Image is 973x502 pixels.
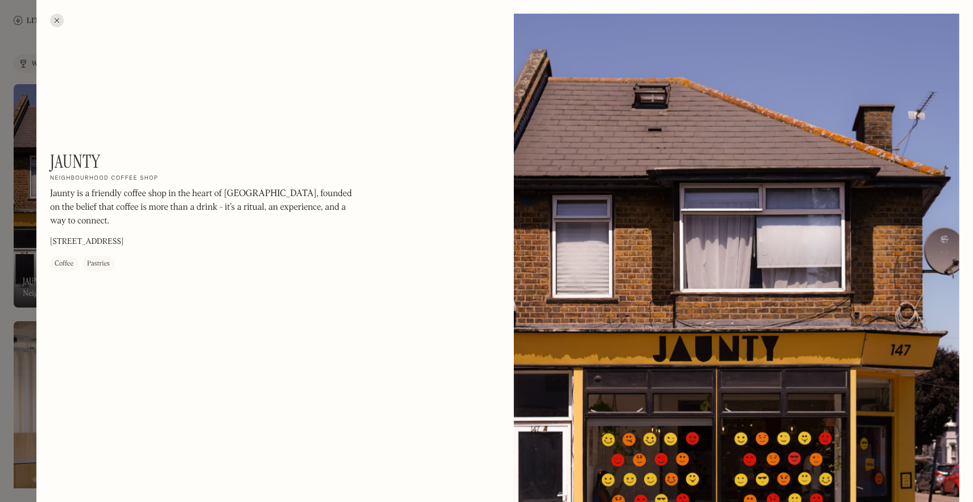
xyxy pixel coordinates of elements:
[87,258,110,269] div: Pastries
[50,175,158,182] h2: Neighbourhood coffee shop
[50,236,123,248] p: [STREET_ADDRESS]
[55,258,73,269] div: Coffee
[50,151,100,172] h1: Jaunty
[50,187,357,228] p: Jaunty is a friendly coffee shop in the heart of [GEOGRAPHIC_DATA], founded on the belief that co...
